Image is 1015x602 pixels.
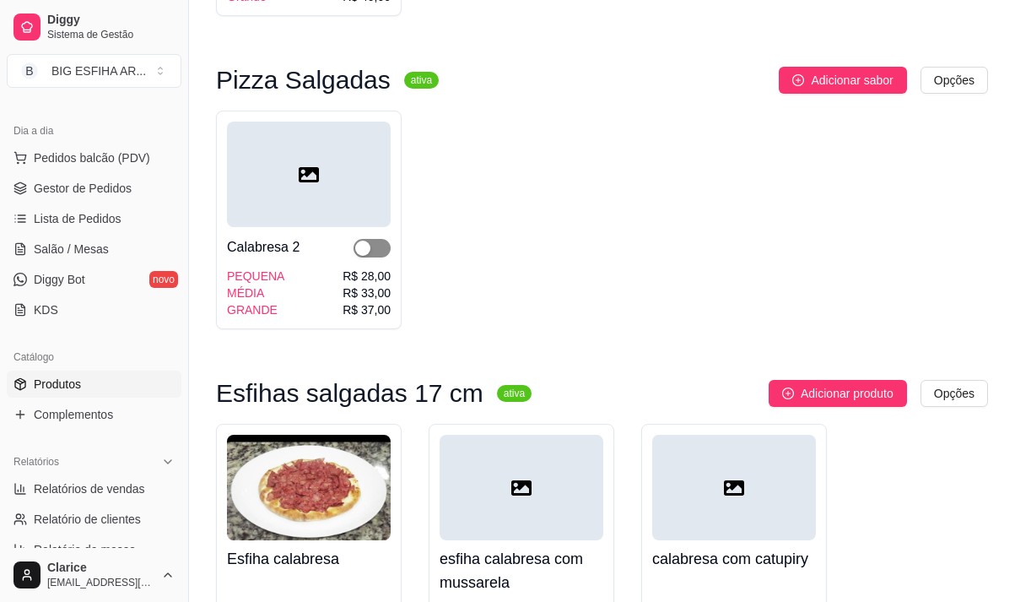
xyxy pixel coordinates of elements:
[216,383,483,404] h3: Esfihas salgadas 17 cm
[7,371,181,398] a: Produtos
[343,285,391,301] div: R$ 33,00
[7,175,181,202] a: Gestor de Pedidos
[934,384,975,403] span: Opções
[47,576,154,589] span: [EMAIL_ADDRESS][DOMAIN_NAME]
[47,561,154,576] span: Clarice
[921,380,988,407] button: Opções
[934,71,975,89] span: Opções
[7,506,181,533] a: Relatório de clientes
[227,285,284,301] div: MÉDIA
[7,555,181,595] button: Clarice[EMAIL_ADDRESS][DOMAIN_NAME]
[7,117,181,144] div: Dia a dia
[652,547,816,571] h4: calabresa com catupiry
[34,149,150,166] span: Pedidos balcão (PDV)
[34,511,141,528] span: Relatório de clientes
[7,205,181,232] a: Lista de Pedidos
[440,547,603,594] h4: esfiha calabresa com mussarela
[34,480,145,497] span: Relatórios de vendas
[47,13,175,28] span: Diggy
[7,236,181,263] a: Salão / Mesas
[792,74,804,86] span: plus-circle
[404,72,439,89] sup: ativa
[779,67,906,94] button: Adicionar sabor
[34,376,81,393] span: Produtos
[21,62,38,79] span: B
[34,541,136,558] span: Relatório de mesas
[227,237,300,258] div: Calabresa 2
[34,406,113,423] span: Complementos
[497,385,532,402] sup: ativa
[7,54,181,88] button: Select a team
[34,301,58,318] span: KDS
[782,388,794,399] span: plus-circle
[227,547,391,571] h4: Esfiha calabresa
[34,241,109,258] span: Salão / Mesas
[34,180,132,197] span: Gestor de Pedidos
[7,401,181,428] a: Complementos
[51,62,146,79] div: BIG ESFIHA AR ...
[7,475,181,502] a: Relatórios de vendas
[227,268,284,285] div: PEQUENA
[7,144,181,171] button: Pedidos balcão (PDV)
[811,71,893,89] span: Adicionar sabor
[34,271,85,288] span: Diggy Bot
[34,210,121,227] span: Lista de Pedidos
[47,28,175,41] span: Sistema de Gestão
[921,67,988,94] button: Opções
[769,380,907,407] button: Adicionar produto
[343,268,391,285] div: R$ 28,00
[7,296,181,323] a: KDS
[7,7,181,47] a: DiggySistema de Gestão
[227,435,391,540] img: product-image
[7,266,181,293] a: Diggy Botnovo
[7,536,181,563] a: Relatório de mesas
[801,384,894,403] span: Adicionar produto
[7,344,181,371] div: Catálogo
[227,301,284,318] div: GRANDE
[13,455,59,469] span: Relatórios
[216,70,391,90] h3: Pizza Salgadas
[343,301,391,318] div: R$ 37,00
